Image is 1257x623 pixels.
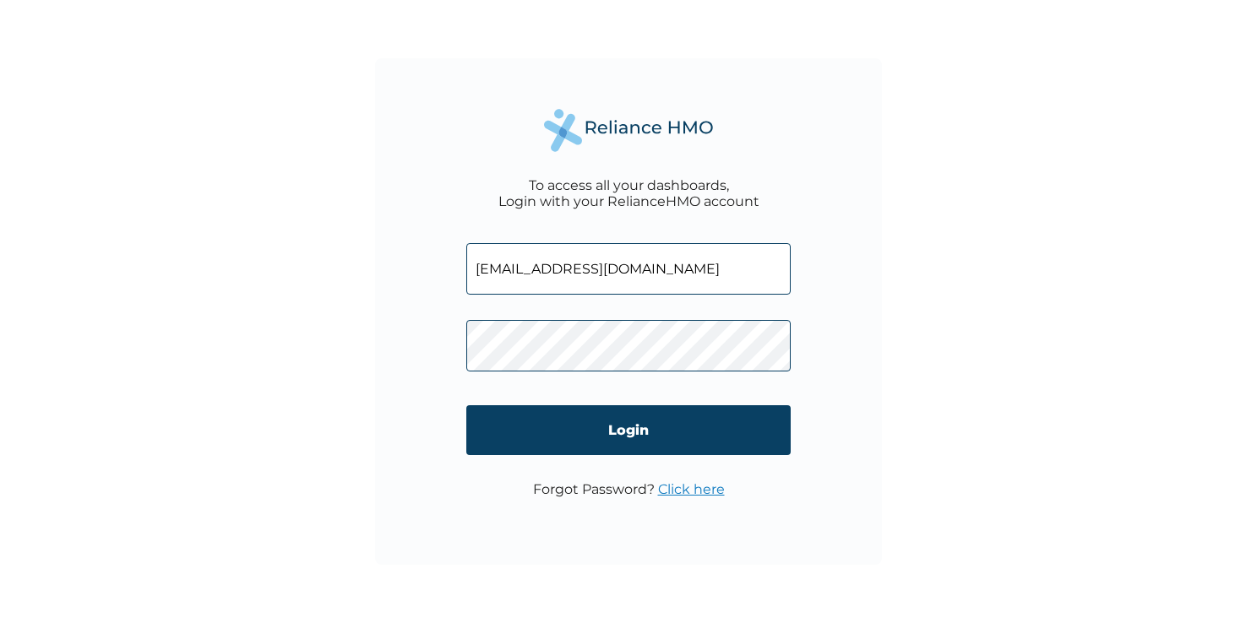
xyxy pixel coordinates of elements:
[533,481,725,497] p: Forgot Password?
[544,109,713,152] img: Reliance Health's Logo
[498,177,759,209] div: To access all your dashboards, Login with your RelianceHMO account
[466,405,791,455] input: Login
[466,243,791,295] input: Email address or HMO ID
[658,481,725,497] a: Click here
